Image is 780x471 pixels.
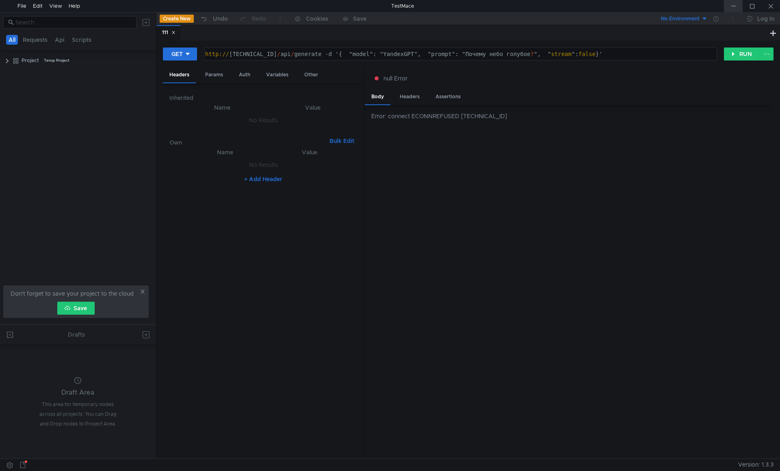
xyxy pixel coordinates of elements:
[738,459,773,471] span: Version: 1.3.3
[162,28,175,37] div: 111
[241,174,286,184] button: + Add Header
[11,289,134,298] span: Don't forget to save your project to the cloud
[68,330,85,339] div: Drafts
[213,14,228,24] div: Undo
[651,12,708,25] button: No Environment
[194,13,234,25] button: Undo
[234,13,272,25] button: Redo
[249,161,278,169] nz-embed-empty: No Results
[163,67,196,83] div: Headers
[383,74,407,83] span: null Error
[268,103,357,112] th: Value
[199,67,230,82] div: Params
[393,89,426,104] div: Headers
[268,147,351,157] th: Value
[160,15,194,23] button: Create New
[661,15,700,23] div: No Environment
[176,103,269,112] th: Name
[249,117,278,124] nz-embed-empty: No Results
[371,112,773,121] div: Error: connect ECONNREFUSED [TECHNICAL_ID]
[326,136,357,146] button: Bulk Edit
[20,35,50,45] button: Requests
[171,50,183,58] div: GET
[353,16,366,22] div: Save
[182,147,268,157] th: Name
[44,54,69,67] div: Temp Project
[6,35,18,45] button: All
[163,48,197,60] button: GET
[298,67,325,82] div: Other
[52,35,67,45] button: Api
[757,14,774,24] div: Log In
[232,67,257,82] div: Auth
[365,89,390,105] div: Body
[169,93,357,103] h6: Inherited
[724,48,760,60] button: RUN
[252,14,266,24] div: Redo
[306,14,328,24] div: Cookies
[15,18,132,27] input: Search...
[57,302,95,315] button: Save
[169,138,326,147] h6: Own
[22,54,39,67] div: Project
[69,35,94,45] button: Scripts
[429,89,467,104] div: Assertions
[260,67,295,82] div: Variables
